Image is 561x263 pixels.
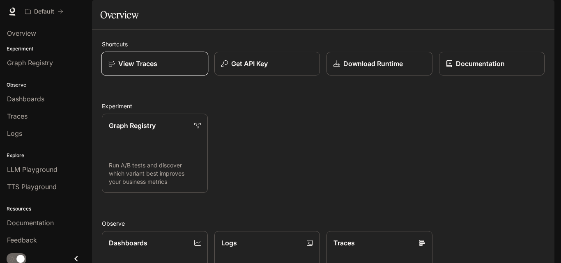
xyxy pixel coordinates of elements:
[102,114,208,193] a: Graph RegistryRun A/B tests and discover which variant best improves your business metrics
[343,59,403,69] p: Download Runtime
[326,52,432,75] a: Download Runtime
[102,102,545,110] h2: Experiment
[102,219,545,228] h2: Observe
[118,59,157,69] p: View Traces
[231,59,268,69] p: Get API Key
[101,52,208,76] a: View Traces
[214,52,320,75] button: Get API Key
[439,52,545,75] a: Documentation
[109,238,147,248] p: Dashboards
[21,3,67,20] button: All workspaces
[221,238,237,248] p: Logs
[100,7,138,23] h1: Overview
[456,59,505,69] p: Documentation
[333,238,355,248] p: Traces
[34,8,54,15] p: Default
[109,121,156,130] p: Graph Registry
[109,161,201,186] p: Run A/B tests and discover which variant best improves your business metrics
[102,40,545,48] h2: Shortcuts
